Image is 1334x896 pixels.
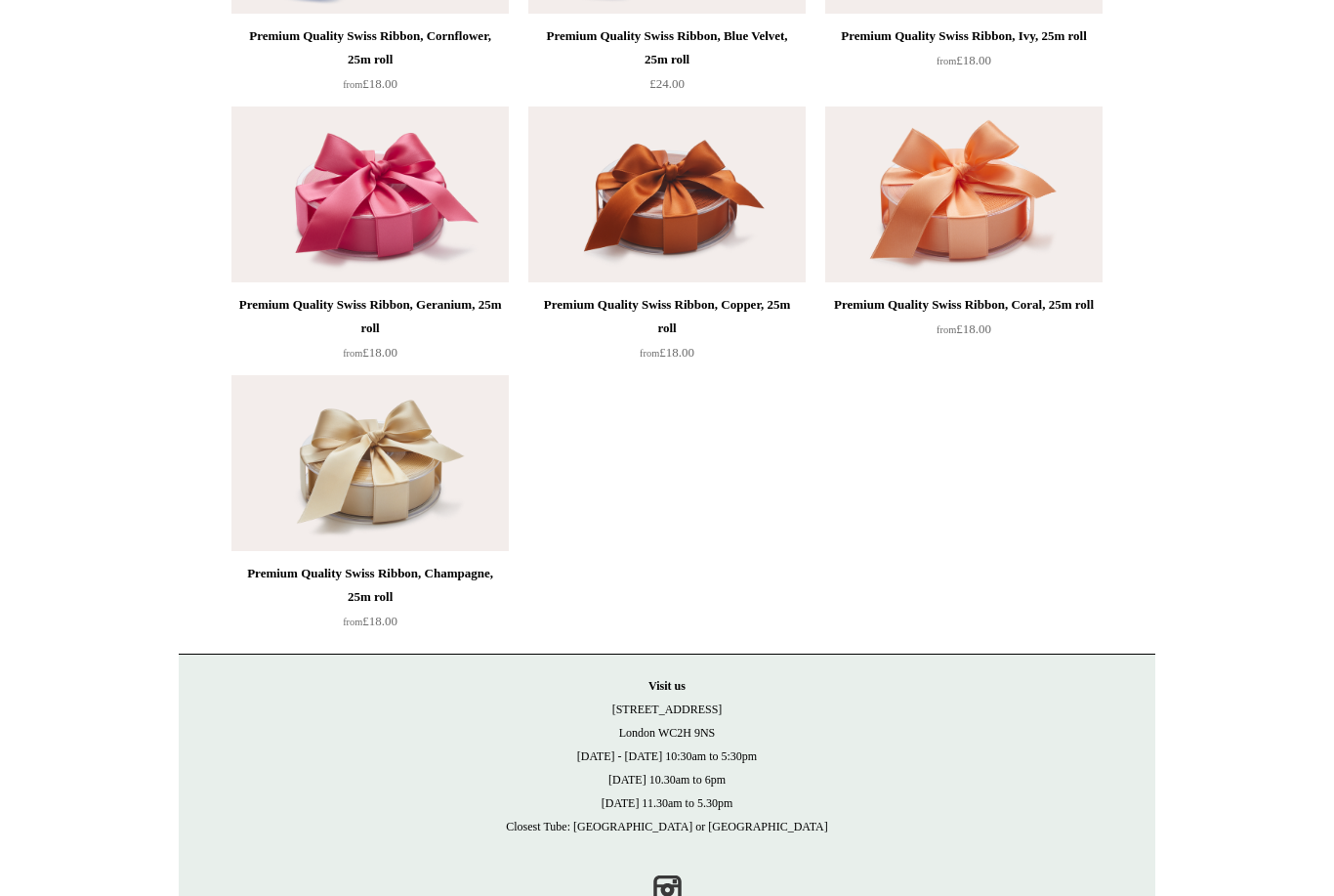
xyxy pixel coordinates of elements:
span: £18.00 [937,321,991,336]
span: £18.00 [343,345,397,360]
span: from [937,324,956,335]
span: from [343,617,362,627]
span: from [640,348,659,359]
img: Premium Quality Swiss Ribbon, Geranium, 25m roll [231,107,509,282]
div: Premium Quality Swiss Ribbon, Blue Velvet, 25m roll [533,24,801,71]
img: Premium Quality Swiss Ribbon, Coral, 25m roll [825,107,1103,282]
img: Premium Quality Swiss Ribbon, Copper, 25m roll [528,107,806,282]
span: £18.00 [640,345,694,360]
a: Premium Quality Swiss Ribbon, Ivy, 25m roll from£18.00 [825,24,1103,105]
div: Premium Quality Swiss Ribbon, Champagne, 25m roll [236,562,504,609]
div: Premium Quality Swiss Ribbon, Copper, 25m roll [533,293,801,340]
a: Premium Quality Swiss Ribbon, Blue Velvet, 25m roll £24.00 [528,24,806,105]
span: £18.00 [343,614,397,628]
a: Premium Quality Swiss Ribbon, Champagne, 25m roll Premium Quality Swiss Ribbon, Champagne, 25m roll [231,375,509,551]
a: Premium Quality Swiss Ribbon, Geranium, 25m roll Premium Quality Swiss Ribbon, Geranium, 25m roll [231,107,509,282]
a: Premium Quality Swiss Ribbon, Geranium, 25m roll from£18.00 [231,293,509,373]
span: from [343,348,362,359]
div: Premium Quality Swiss Ribbon, Ivy, 25m roll [830,24,1098,48]
a: Premium Quality Swiss Ribbon, Copper, 25m roll Premium Quality Swiss Ribbon, Copper, 25m roll [528,107,806,282]
span: from [937,56,956,66]
p: [STREET_ADDRESS] London WC2H 9NS [DATE] - [DATE] 10:30am to 5:30pm [DATE] 10.30am to 6pm [DATE] 1... [198,674,1136,838]
div: Premium Quality Swiss Ribbon, Coral, 25m roll [830,293,1098,317]
a: Premium Quality Swiss Ribbon, Coral, 25m roll Premium Quality Swiss Ribbon, Coral, 25m roll [825,107,1103,282]
span: £18.00 [343,76,397,91]
div: Premium Quality Swiss Ribbon, Cornflower, 25m roll [236,24,504,71]
a: Premium Quality Swiss Ribbon, Copper, 25m roll from£18.00 [528,293,806,373]
span: £24.00 [649,76,685,91]
a: Premium Quality Swiss Ribbon, Cornflower, 25m roll from£18.00 [231,24,509,105]
strong: Visit us [648,679,686,693]
div: Premium Quality Swiss Ribbon, Geranium, 25m roll [236,293,504,340]
a: Premium Quality Swiss Ribbon, Champagne, 25m roll from£18.00 [231,562,509,642]
span: £18.00 [937,53,991,67]
a: Premium Quality Swiss Ribbon, Coral, 25m roll from£18.00 [825,293,1103,373]
span: from [343,79,362,90]
img: Premium Quality Swiss Ribbon, Champagne, 25m roll [231,375,509,551]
